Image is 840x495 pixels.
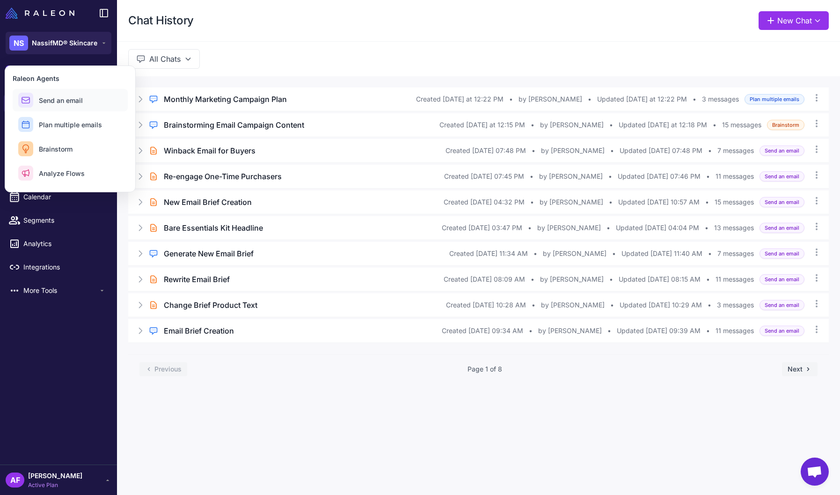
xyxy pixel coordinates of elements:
[28,481,82,489] span: Active Plan
[530,197,534,207] span: •
[164,171,282,182] h3: Re-engage One-Time Purchasers
[745,94,804,105] span: Plan multiple emails
[533,248,537,259] span: •
[619,274,701,284] span: Updated [DATE] 08:15 AM
[767,120,804,131] span: Brainstorm
[716,274,754,284] span: 11 messages
[609,274,613,284] span: •
[531,120,534,130] span: •
[706,326,710,336] span: •
[620,300,702,310] span: Updated [DATE] 10:29 AM
[708,300,711,310] span: •
[606,223,610,233] span: •
[532,300,535,310] span: •
[540,197,603,207] span: by [PERSON_NAME]
[23,262,106,272] span: Integrations
[13,73,128,83] h3: Raleon Agents
[444,171,524,182] span: Created [DATE] 07:45 PM
[23,285,98,296] span: More Tools
[23,215,106,226] span: Segments
[32,38,97,48] span: NassifMD® Skincare
[609,197,613,207] span: •
[702,94,739,104] span: 3 messages
[612,248,616,259] span: •
[531,274,534,284] span: •
[4,140,113,160] a: Brief Design
[705,223,709,233] span: •
[444,197,525,207] span: Created [DATE] 04:32 PM
[693,94,696,104] span: •
[760,274,804,285] span: Send an email
[619,120,707,130] span: Updated [DATE] at 12:18 PM
[4,164,113,183] a: Campaigns
[444,274,525,284] span: Created [DATE] 08:09 AM
[13,89,128,111] button: Send an email
[439,120,525,130] span: Created [DATE] at 12:15 PM
[708,146,712,156] span: •
[23,192,106,202] span: Calendar
[529,326,533,336] span: •
[128,13,194,28] h1: Chat History
[530,171,533,182] span: •
[760,197,804,208] span: Send an email
[139,362,187,376] button: Previous
[164,299,257,311] h3: Change Brief Product Text
[164,248,254,259] h3: Generate New Email Brief
[616,223,699,233] span: Updated [DATE] 04:04 PM
[164,197,252,208] h3: New Email Brief Creation
[4,187,113,207] a: Calendar
[6,7,78,19] a: Raleon Logo
[617,326,701,336] span: Updated [DATE] 09:39 AM
[610,146,614,156] span: •
[782,362,818,376] button: Next
[708,248,712,259] span: •
[6,473,24,488] div: AF
[164,274,230,285] h3: Rewrite Email Brief
[540,274,604,284] span: by [PERSON_NAME]
[607,326,611,336] span: •
[541,146,605,156] span: by [PERSON_NAME]
[717,248,754,259] span: 7 messages
[706,171,710,182] span: •
[6,32,111,54] button: NSNassifMD® Skincare
[442,326,523,336] span: Created [DATE] 09:34 AM
[543,248,606,259] span: by [PERSON_NAME]
[416,94,504,104] span: Created [DATE] at 12:22 PM
[6,7,74,19] img: Raleon Logo
[9,36,28,51] div: NS
[164,94,287,105] h3: Monthly Marketing Campaign Plan
[4,234,113,254] a: Analytics
[23,239,106,249] span: Analytics
[722,120,761,130] span: 15 messages
[28,471,82,481] span: [PERSON_NAME]
[760,171,804,182] span: Send an email
[39,95,83,105] span: Send an email
[618,171,701,182] span: Updated [DATE] 07:46 PM
[4,94,113,113] a: Chats
[714,223,754,233] span: 13 messages
[4,257,113,277] a: Integrations
[39,168,85,178] span: Analyze Flows
[164,325,234,336] h3: Email Brief Creation
[588,94,592,104] span: •
[442,223,522,233] span: Created [DATE] 03:47 PM
[706,274,710,284] span: •
[13,113,128,136] button: Plan multiple emails
[446,300,526,310] span: Created [DATE] 10:28 AM
[164,222,263,233] h3: Bare Essentials Kit Headline
[716,326,754,336] span: 11 messages
[540,120,604,130] span: by [PERSON_NAME]
[164,119,304,131] h3: Brainstorming Email Campaign Content
[717,146,754,156] span: 7 messages
[537,223,601,233] span: by [PERSON_NAME]
[13,162,128,184] button: Analyze Flows
[760,146,804,156] span: Send an email
[610,300,614,310] span: •
[760,326,804,336] span: Send an email
[621,248,702,259] span: Updated [DATE] 11:40 AM
[597,94,687,104] span: Updated [DATE] at 12:22 PM
[532,146,535,156] span: •
[541,300,605,310] span: by [PERSON_NAME]
[801,458,829,486] div: Open chat
[39,120,102,130] span: Plan multiple emails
